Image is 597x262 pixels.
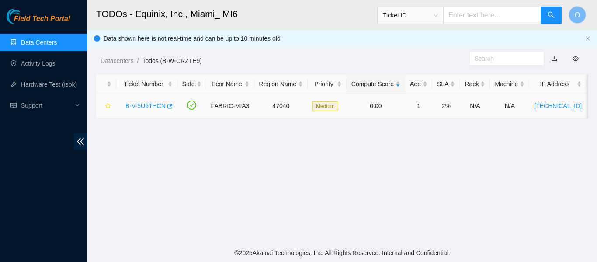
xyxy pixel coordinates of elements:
[312,101,338,111] span: Medium
[125,102,166,109] a: B-V-5U5THCN
[405,94,432,118] td: 1
[21,60,56,67] a: Activity Logs
[74,133,87,150] span: double-left
[575,10,580,21] span: O
[14,15,70,23] span: Field Tech Portal
[443,7,541,24] input: Enter text here...
[137,57,139,64] span: /
[475,54,532,63] input: Search
[585,36,590,42] button: close
[573,56,579,62] span: eye
[548,11,555,20] span: search
[534,102,582,109] a: [TECHNICAL_ID]
[101,99,111,113] button: star
[142,57,202,64] a: Todos (B-W-CRZTE9)
[254,94,308,118] td: 47040
[545,52,564,66] button: download
[569,6,586,24] button: O
[347,94,405,118] td: 0.00
[551,55,557,62] a: download
[432,94,460,118] td: 2%
[460,94,490,118] td: N/A
[105,103,111,110] span: star
[7,9,44,24] img: Akamai Technologies
[10,102,17,108] span: read
[490,94,529,118] td: N/A
[383,9,438,22] span: Ticket ID
[206,94,254,118] td: FABRIC-MIA3
[541,7,562,24] button: search
[101,57,133,64] a: Datacenters
[187,101,196,110] span: check-circle
[87,244,597,262] footer: © 2025 Akamai Technologies, Inc. All Rights Reserved. Internal and Confidential.
[21,39,57,46] a: Data Centers
[21,81,77,88] a: Hardware Test (isok)
[7,16,70,27] a: Akamai TechnologiesField Tech Portal
[21,97,73,114] span: Support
